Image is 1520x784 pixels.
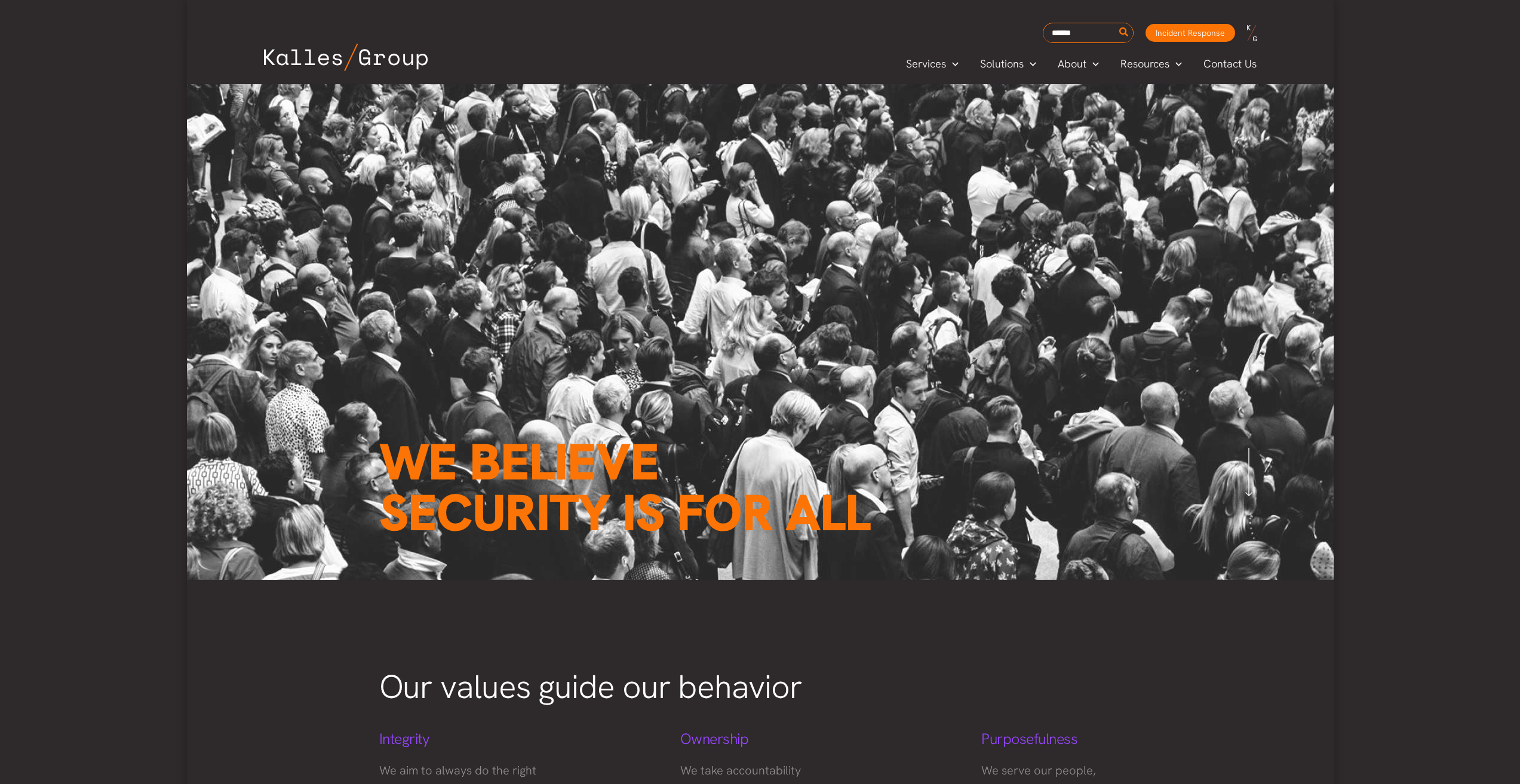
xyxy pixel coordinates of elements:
[1203,55,1257,73] span: Contact Us
[895,55,969,73] a: ServicesMenu Toggle
[1120,55,1169,73] span: Resources
[906,55,946,73] span: Services
[1110,55,1193,73] a: ResourcesMenu Toggle
[895,54,1268,73] nav: Primary Site Navigation
[1047,55,1110,73] a: AboutMenu Toggle
[980,55,1024,73] span: Solutions
[379,429,870,546] span: We believe Security is for all
[1146,24,1235,42] a: Incident Response
[1193,55,1269,73] a: Contact Us
[1117,23,1132,42] button: Search
[1169,55,1182,73] span: Menu Toggle
[1024,55,1036,73] span: Menu Toggle
[969,55,1047,73] a: SolutionsMenu Toggle
[1058,55,1086,73] span: About
[379,729,430,749] span: Integrity
[680,729,749,749] span: Ownership
[379,665,802,708] span: Our values guide our behavior
[264,44,428,71] img: Kalles Group
[981,729,1077,749] span: Purposefulness
[1086,55,1099,73] span: Menu Toggle
[946,55,959,73] span: Menu Toggle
